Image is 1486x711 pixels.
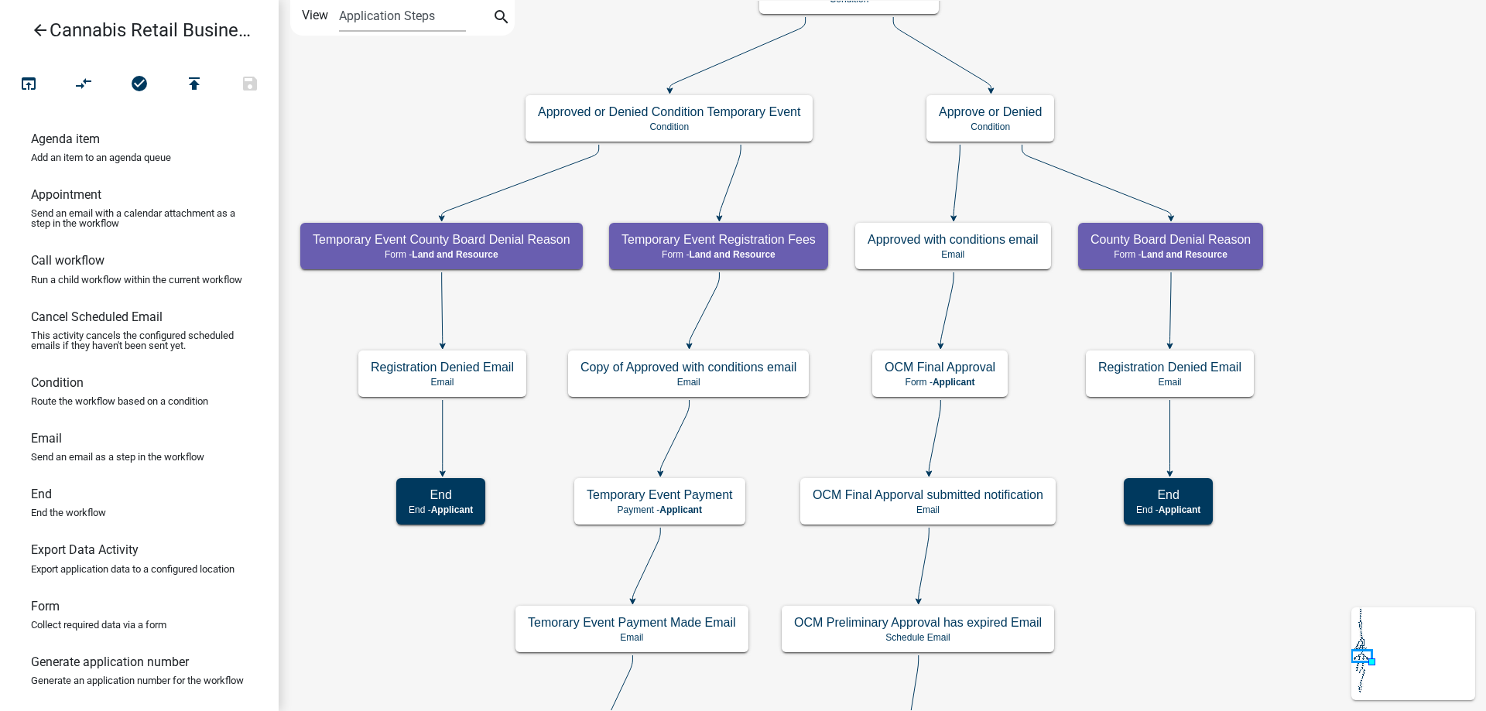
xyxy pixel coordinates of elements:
[1091,249,1251,260] p: Form -
[166,68,222,101] button: Publish
[371,377,514,388] p: Email
[31,487,52,501] h6: End
[31,375,84,390] h6: Condition
[794,615,1042,630] h5: OCM Preliminary Approval has expired Email
[130,74,149,96] i: check_circle
[31,542,139,557] h6: Export Data Activity
[409,504,473,515] p: End -
[621,232,816,247] h5: Temporary Event Registration Fees
[431,504,474,515] span: Applicant
[31,152,171,162] p: Add an item to an agenda queue
[528,632,736,643] p: Email
[1098,377,1241,388] p: Email
[75,74,94,96] i: compare_arrows
[241,74,259,96] i: save
[538,104,800,119] h5: Approved or Denied Condition Temporary Event
[587,487,733,502] h5: Temporary Event Payment
[31,655,189,669] h6: Generate application number
[31,620,166,630] p: Collect required data via a form
[313,232,570,247] h5: Temporary Event County Board Denial Reason
[492,8,511,29] i: search
[885,360,995,374] h5: OCM Final Approval
[111,68,167,101] button: No problems
[868,232,1039,247] h5: Approved with conditions email
[12,12,254,48] a: Cannabis Retail Businesses and Temporary Cannabis Events
[1142,249,1227,260] span: Land and Resource
[31,208,248,228] p: Send an email with a calendar attachment as a step in the workflow
[528,615,736,630] h5: Temorary Event Payment Made Email
[31,132,100,146] h6: Agenda item
[885,377,995,388] p: Form -
[222,68,278,101] button: Save
[31,253,104,268] h6: Call workflow
[409,487,473,502] h5: End
[31,309,163,324] h6: Cancel Scheduled Email
[1136,487,1200,502] h5: End
[313,249,570,260] p: Form -
[31,564,235,574] p: Export application data to a configured location
[31,275,242,285] p: Run a child workflow within the current workflow
[794,632,1042,643] p: Schedule Email
[659,504,702,515] span: Applicant
[1,68,56,101] button: Test Workflow
[939,104,1042,119] h5: Approve or Denied
[1,68,278,105] div: Workflow actions
[1091,232,1251,247] h5: County Board Denial Reason
[31,599,60,614] h6: Form
[31,675,244,685] p: Generate an application number for the workflow
[31,330,248,350] p: This activity cancels the configured scheduled emails if they haven't been sent yet.
[412,249,498,260] span: Land and Resource
[31,508,106,518] p: End the workflow
[1159,504,1201,515] span: Applicant
[1136,504,1200,515] p: End -
[31,187,101,202] h6: Appointment
[813,504,1043,515] p: Email
[689,249,775,260] span: Land and Resource
[1098,360,1241,374] h5: Registration Denied Email
[580,377,796,388] p: Email
[31,21,50,43] i: arrow_back
[621,249,816,260] p: Form -
[813,487,1043,502] h5: OCM Final Apporval submitted notification
[538,121,800,132] p: Condition
[868,249,1039,260] p: Email
[933,377,975,388] span: Applicant
[19,74,38,96] i: open_in_browser
[580,360,796,374] h5: Copy of Approved with conditions email
[371,360,514,374] h5: Registration Denied Email
[185,74,204,96] i: publish
[31,431,62,446] h6: Email
[939,121,1042,132] p: Condition
[31,452,204,462] p: Send an email as a step in the workflow
[56,68,111,101] button: Auto Layout
[489,6,514,31] button: search
[31,396,208,406] p: Route the workflow based on a condition
[587,504,733,515] p: Payment -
